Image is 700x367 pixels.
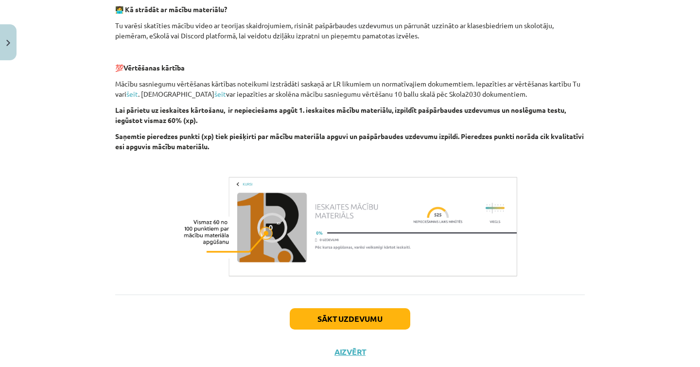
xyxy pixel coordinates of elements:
[115,105,566,124] strong: Lai pārietu uz ieskaites kārtošanu, ir nepieciešams apgūt 1. ieskaites mācību materiālu, izpildīt...
[115,20,585,41] p: Tu varēsi skatīties mācību video ar teorijas skaidrojumiem, risināt pašpārbaudes uzdevumus un pār...
[332,347,368,357] button: Aizvērt
[115,79,585,99] p: Mācību sasniegumu vērtēšanas kārtības noteikumi izstrādāti saskaņā ar LR likumiem un normatīvajie...
[290,308,410,330] button: Sākt uzdevumu
[115,5,227,14] strong: 🧑‍💻 Kā strādāt ar mācību materiālu?
[123,63,185,72] strong: Vērtēšanas kārtība
[115,132,584,151] strong: Saņemtie pieredzes punkti (xp) tiek piešķirti par mācību materiāla apguvi un pašpārbaudes uzdevum...
[6,40,10,46] img: icon-close-lesson-0947bae3869378f0d4975bcd49f059093ad1ed9edebbc8119c70593378902aed.svg
[115,63,585,73] p: 💯
[126,89,138,98] a: šeit
[214,89,226,98] a: šeit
